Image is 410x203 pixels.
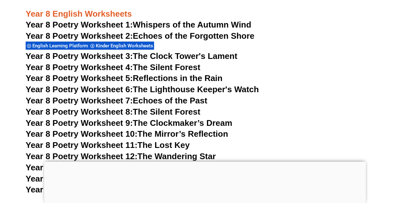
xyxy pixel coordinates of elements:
span: Year 8 Poetry Worksheet 5: [26,73,133,83]
span: Year 8 Poetry Worksheet 10: [26,129,137,139]
span: Year 8 Poetry Worksheet 9: [26,118,133,128]
a: Year 8 Poetry Worksheet 2:Echoes of the Forgotten Shore [26,31,254,41]
span: Year 8 Poetry Worksheet 4: [26,62,133,72]
a: Year 8 Poetry Worksheet 12:The Wandering Star [26,151,216,161]
a: Year 8 Poetry Worksheet 9:The Clockmaker’s Dream [26,118,232,128]
span: Year 8 Poetry Worksheet 8: [26,107,133,117]
a: Year 8 Poetry Worksheet 13:Echoes in the Canyon [26,163,225,172]
span: Kinder English Worksheets [96,43,155,49]
a: Year 8 Poetry Worksheet 6:The Lighthouse Keeper's Watch [26,85,259,94]
a: Year 8 Poetry Worksheet 15:The Hidden Garden [26,185,214,194]
a: Year 8 Poetry Worksheet 10:The Mirror’s Reflection [26,129,228,139]
span: Year 8 Poetry Worksheet 1: [26,20,133,29]
a: Year 8 Poetry Worksheet 11:The Lost Key [26,140,190,150]
span: Year 8 Poetry Worksheet 15: [26,185,137,194]
span: Year 8 Poetry Worksheet 2: [26,31,133,41]
a: Year 8 Poetry Worksheet 8:The Silent Forest [26,107,200,117]
a: Year 8 Poetry Worksheet 3:The Clock Tower's Lament [26,51,237,61]
span: Year 8 Poetry Worksheet 6: [26,85,133,94]
span: Year 8 Poetry Worksheet 11: [26,140,137,150]
iframe: Chat Widget [378,172,410,203]
iframe: Advertisement [44,162,366,201]
span: Year 8 Poetry Worksheet 12: [26,151,137,161]
span: English Learning Platform [32,43,90,49]
span: Year 8 Poetry Worksheet 7: [26,96,133,105]
a: Year 8 Poetry Worksheet 7:Echoes of the Past [26,96,207,105]
span: Year 8 Poetry Worksheet 14: [26,174,137,183]
span: Year 8 Poetry Worksheet 3: [26,51,133,61]
a: Year 8 Poetry Worksheet 4:The Silent Forest [26,62,200,72]
a: Year 8 Poetry Worksheet 5:Reflections in the Rain [26,73,223,83]
div: Kinder English Worksheets [89,41,154,50]
a: Year 8 Poetry Worksheet 14:The Quiet Village [26,174,205,183]
div: English Learning Platform [26,41,89,50]
span: Year 8 Poetry Worksheet 13: [26,163,137,172]
a: Year 8 Poetry Worksheet 1:Whispers of the Autumn Wind [26,20,251,29]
